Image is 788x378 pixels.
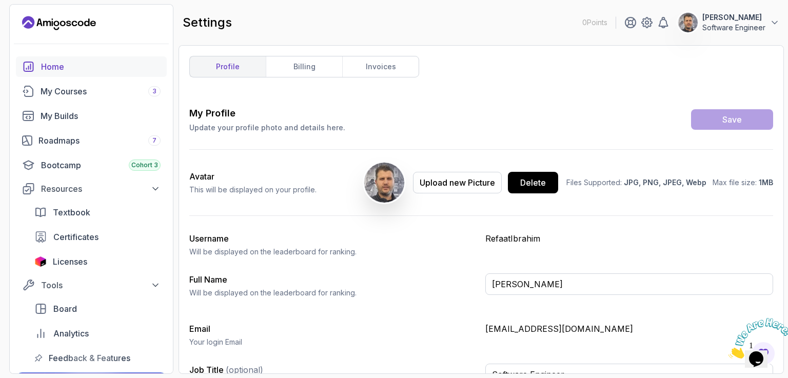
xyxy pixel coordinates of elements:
div: Home [41,61,161,73]
span: Board [53,303,77,315]
a: home [16,56,167,77]
a: roadmaps [16,130,167,151]
input: Enter your full name [485,273,773,295]
span: Certificates [53,231,98,243]
div: My Courses [41,85,161,97]
div: Upload new Picture [420,176,495,189]
label: Job Title [189,365,263,375]
span: 1MB [759,178,773,187]
label: Username [189,233,229,244]
h3: My Profile [189,106,345,121]
span: Feedback & Features [49,352,130,364]
p: Will be displayed on the leaderboard for ranking. [189,288,477,298]
button: Tools [16,276,167,294]
span: 7 [152,136,156,145]
button: Resources [16,180,167,198]
p: [PERSON_NAME] [702,12,765,23]
a: profile [190,56,266,77]
div: Resources [41,183,161,195]
span: JPG, PNG, JPEG, Webp [624,178,706,187]
a: invoices [342,56,419,77]
img: user profile image [678,13,698,32]
span: Licenses [53,255,87,268]
p: 0 Points [582,17,607,28]
h2: settings [183,14,232,31]
button: Upload new Picture [413,172,502,193]
a: board [28,299,167,319]
p: This will be displayed on your profile. [189,185,317,195]
a: bootcamp [16,155,167,175]
h2: Avatar [189,170,317,183]
a: certificates [28,227,167,247]
p: Update your profile photo and details here. [189,123,345,133]
span: Cohort 3 [131,161,158,169]
a: analytics [28,323,167,344]
label: Full Name [189,274,227,285]
div: Roadmaps [38,134,161,147]
button: Delete [508,172,558,193]
div: My Builds [41,110,161,122]
button: Save [691,109,773,130]
span: 3 [152,87,156,95]
p: [EMAIL_ADDRESS][DOMAIN_NAME] [485,323,773,335]
p: Files Supported: Max file size: [566,177,773,188]
img: user profile image [364,163,404,203]
div: Bootcamp [41,159,161,171]
h3: Email [189,323,477,335]
div: Save [722,113,742,126]
div: Tools [41,279,161,291]
p: Your login Email [189,337,477,347]
span: Analytics [53,327,89,340]
a: billing [266,56,342,77]
img: jetbrains icon [34,256,47,267]
a: courses [16,81,167,102]
img: Chat attention grabber [4,4,68,45]
button: user profile image[PERSON_NAME]Software Engineer [678,12,780,33]
p: Software Engineer [702,23,765,33]
p: RefaatIbrahim [485,232,773,245]
a: licenses [28,251,167,272]
a: builds [16,106,167,126]
div: Delete [520,176,546,189]
span: 1 [4,4,8,13]
a: Landing page [22,15,96,31]
iframe: chat widget [724,314,788,363]
a: feedback [28,348,167,368]
p: Will be displayed on the leaderboard for ranking. [189,247,477,257]
span: Textbook [53,206,90,218]
a: textbook [28,202,167,223]
span: (optional) [226,365,263,375]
